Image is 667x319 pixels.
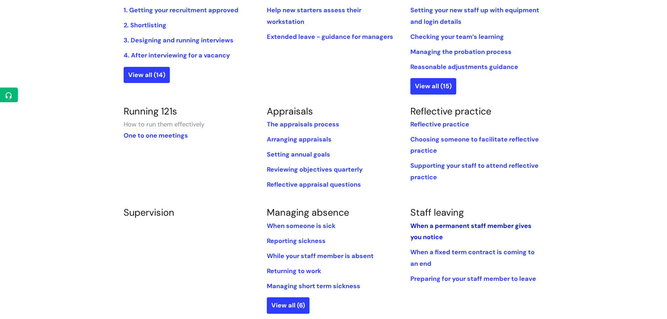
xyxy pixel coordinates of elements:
[410,206,464,219] a: Staff leaving
[124,51,230,60] a: 4. After interviewing for a vacancy
[410,135,539,155] a: Choosing someone to facilitate reflective practice
[267,282,360,290] a: Managing short term sickness
[124,21,166,29] a: 2. Shortlisting
[267,150,330,159] a: Setting annual goals
[410,275,536,283] a: Preparing for your staff member to leave
[267,165,363,174] a: Reviewing objectives quarterly
[267,120,339,129] a: The appraisals process
[410,63,518,71] a: Reasonable adjustments guidance
[267,222,335,230] a: When someone is sick
[410,6,539,26] a: Setting your new staff up with equipment and login details
[267,237,326,245] a: Reporting sickness
[410,33,504,41] a: Checking your team’s learning
[267,105,313,117] a: Appraisals
[267,252,374,260] a: While‌ ‌your‌ ‌staff‌ ‌member‌ ‌is‌ ‌absent‌
[410,161,539,181] a: Supporting your staff to attend reflective practice
[267,33,393,41] a: Extended leave - guidance for managers
[410,222,531,241] a: When a permanent staff member gives you notice
[410,48,512,56] a: Managing the probation process
[267,6,361,26] a: Help new starters assess their workstation
[124,36,234,44] a: 3. Designing and running interviews
[410,78,456,94] a: View all (15)
[410,248,535,268] a: When a fixed term contract is coming to an end
[410,120,469,129] a: Reflective practice
[124,6,238,14] a: 1. Getting your recruitment approved
[124,105,177,117] a: Running 121s
[124,120,204,129] span: How to run them effectively
[267,267,321,275] a: Returning to work
[267,206,349,219] a: Managing absence
[267,180,361,189] a: Reflective appraisal questions
[267,297,310,313] a: View all (6)
[267,135,332,144] a: Arranging appraisals
[124,131,188,140] a: One to one meetings
[124,206,174,219] a: Supervision
[410,105,491,117] a: Reflective practice
[124,67,170,83] a: View all (14)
